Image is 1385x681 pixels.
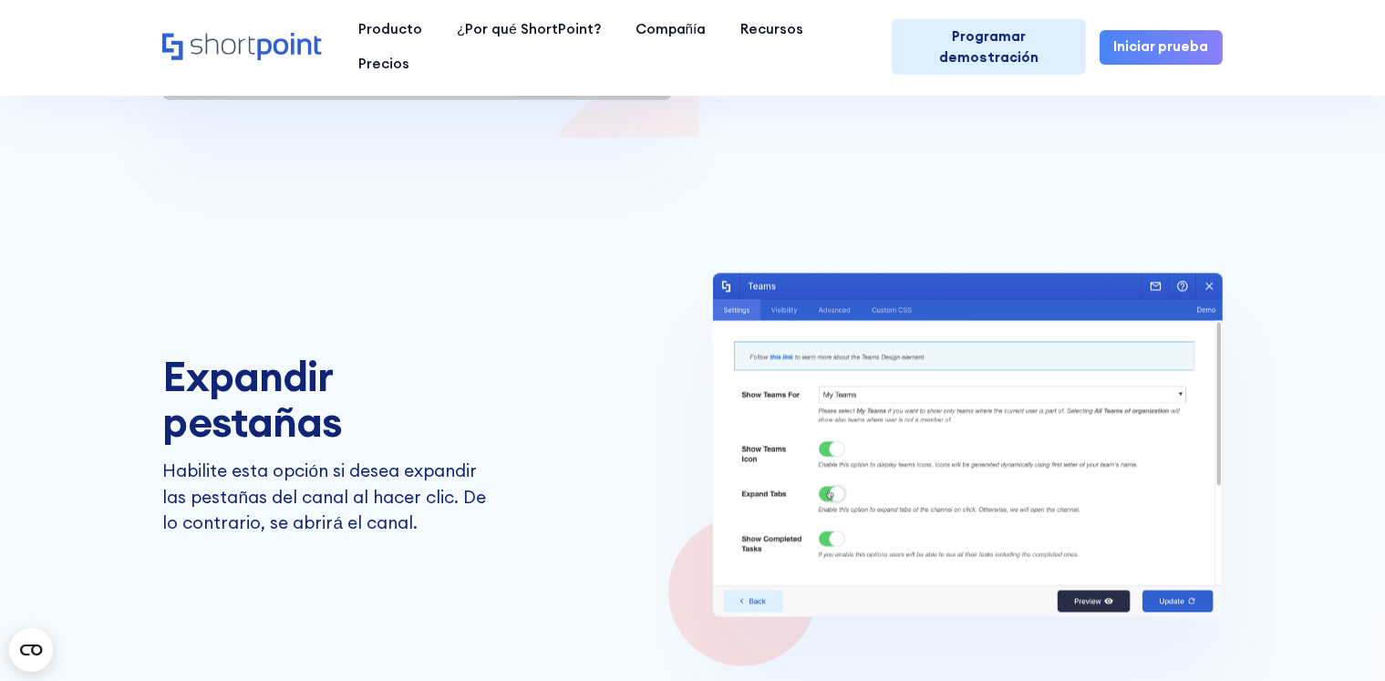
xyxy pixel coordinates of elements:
[358,20,422,37] font: Producto
[636,20,707,37] font: Compañía
[892,19,1086,75] a: Programar demostración
[1100,30,1222,65] a: Iniciar prueba
[439,13,618,47] a: ¿Por qué ShortPoint?
[341,47,427,82] a: Precios
[162,350,342,449] font: Expandir pestañas
[457,20,601,37] font: ¿Por qué ShortPoint?
[713,273,1222,617] img: Expandir pestañas
[162,460,486,534] font: Habilite esta opción si desea expandir las pestañas del canal al hacer clic. De lo contrario, se ...
[618,13,724,47] a: Compañía
[740,20,803,37] font: Recursos
[1113,37,1208,55] font: Iniciar prueba
[1058,470,1385,681] iframe: Widget de chat
[358,55,409,72] font: Precios
[162,33,324,63] a: Hogar
[9,628,53,672] button: Open CMP widget
[723,13,821,47] a: Recursos
[939,27,1039,66] font: Programar demostración
[341,13,439,47] a: Producto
